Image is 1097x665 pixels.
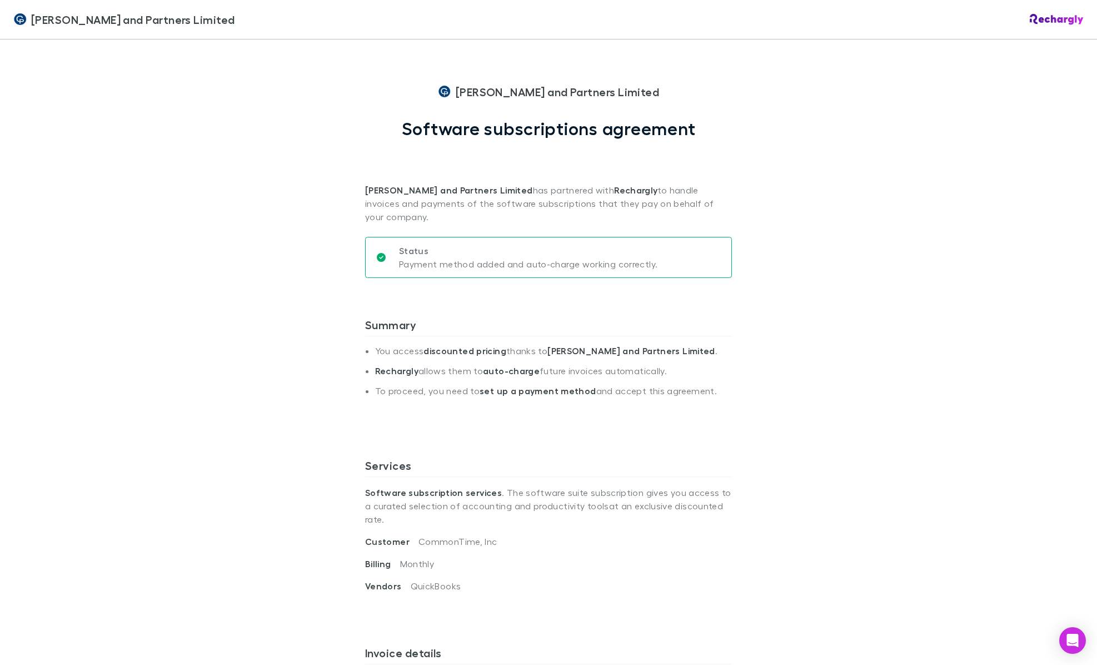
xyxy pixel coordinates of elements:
[365,185,533,196] strong: [PERSON_NAME] and Partners Limited
[31,11,235,28] span: [PERSON_NAME] and Partners Limited
[365,318,732,336] h3: Summary
[411,580,461,591] span: QuickBooks
[365,459,732,477] h3: Services
[13,13,27,26] img: Coates and Partners Limited's Logo
[423,345,506,356] strong: discounted pricing
[547,345,715,356] strong: [PERSON_NAME] and Partners Limited
[438,85,451,98] img: Coates and Partners Limited's Logo
[456,83,660,100] span: [PERSON_NAME] and Partners Limited
[375,365,418,376] strong: Rechargly
[480,385,596,396] strong: set up a payment method
[365,558,400,569] span: Billing
[399,244,657,257] p: Status
[1030,14,1084,25] img: Rechargly Logo
[1059,627,1086,654] div: Open Intercom Messenger
[365,487,502,498] strong: Software subscription services
[483,365,540,376] strong: auto-charge
[400,558,435,569] span: Monthly
[365,646,732,664] h3: Invoice details
[365,536,418,547] span: Customer
[375,345,732,365] li: You access thanks to .
[402,118,696,139] h1: Software subscriptions agreement
[375,365,732,385] li: allows them to future invoices automatically.
[375,385,732,405] li: To proceed, you need to and accept this agreement.
[418,536,497,547] span: CommonTime, Inc
[399,257,657,271] p: Payment method added and auto-charge working correctly.
[365,139,732,224] p: has partnered with to handle invoices and payments of the software subscriptions that they pay on...
[614,185,657,196] strong: Rechargly
[365,477,732,535] p: . The software suite subscription gives you access to a curated selection of accounting and produ...
[365,580,411,592] span: Vendors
